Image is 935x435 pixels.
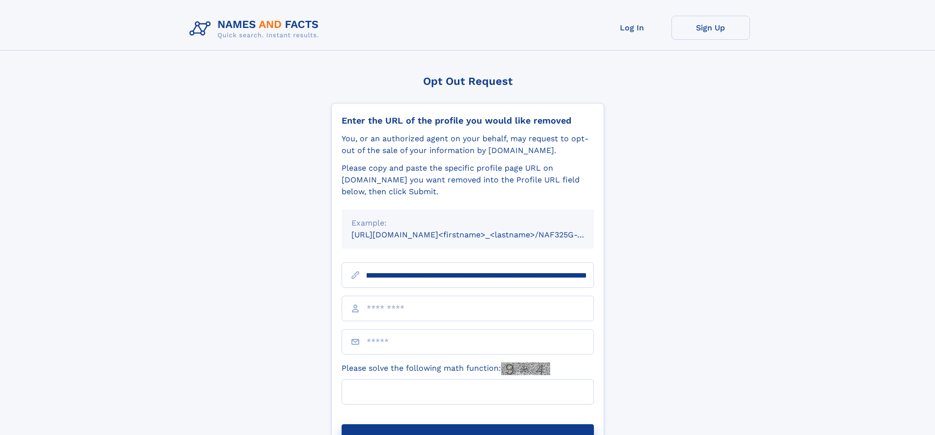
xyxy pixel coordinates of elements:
[671,16,750,40] a: Sign Up
[342,115,594,126] div: Enter the URL of the profile you would like removed
[351,230,613,239] small: [URL][DOMAIN_NAME]<firstname>_<lastname>/NAF325G-xxxxxxxx
[342,133,594,156] div: You, or an authorized agent on your behalf, may request to opt-out of the sale of your informatio...
[342,362,550,375] label: Please solve the following math function:
[342,162,594,198] div: Please copy and paste the specific profile page URL on [DOMAIN_NAME] you want removed into the Pr...
[186,16,327,42] img: Logo Names and Facts
[593,16,671,40] a: Log In
[331,75,604,87] div: Opt Out Request
[351,217,584,229] div: Example:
